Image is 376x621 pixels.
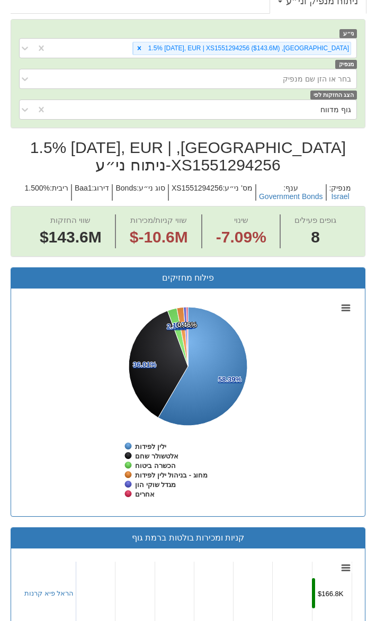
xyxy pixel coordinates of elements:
div: גוף מדווח [320,104,351,115]
span: שווי קניות/מכירות [130,215,187,224]
tspan: 36.01% [133,361,157,368]
h5: מס' ני״ע : XS1551294256 [168,184,255,201]
span: $143.6M [40,228,102,246]
tspan: 1.83% [173,321,192,329]
span: מנפיק [335,60,357,69]
h5: סוג ני״ע : Bonds [112,184,167,201]
tspan: מחוג - בניהול ילין לפידות [135,471,208,479]
span: גופים פעילים [294,215,336,224]
span: הצג החזקות לפי [310,91,357,100]
h2: [GEOGRAPHIC_DATA], 1.5% [DATE], EUR | XS1551294256 - ניתוח ני״ע [11,139,365,174]
span: -7.09% [216,226,266,249]
span: 8 [294,226,336,249]
button: Israel [331,193,349,201]
tspan: 2.57% [167,322,186,330]
button: Government Bonds [259,193,323,201]
h5: ריבית : 1.500% [22,184,71,201]
tspan: $166.8K [318,590,344,598]
span: שינוי [234,215,248,224]
a: הראל פיא קרנות [24,589,74,597]
div: בחר או הזן שם מנפיק [283,74,351,84]
tspan: הכשרה ביטוח [135,462,176,470]
tspan: 0.46% [177,321,197,329]
h3: קניות ומכירות בולטות ברמת גוף [19,533,357,543]
h3: פילוח מחזיקים [19,273,357,283]
span: ני״ע [339,29,357,38]
tspan: מגדל שוקי הון [135,481,176,489]
h5: ענף : [255,184,326,201]
span: $-10.6M [130,228,188,246]
span: שווי החזקות [50,215,91,224]
tspan: 0.75% [176,321,195,329]
tspan: ילין לפידות [135,443,166,451]
h5: דירוג : Baa1 [71,184,112,201]
div: [GEOGRAPHIC_DATA], 1.5% [DATE], EUR | XS1551294256 ‎($143.6M‎)‎ [145,42,351,55]
tspan: אלטשולר שחם [135,452,178,460]
tspan: 58.39% [218,375,242,383]
tspan: אחרים [135,490,155,498]
h5: מנפיק : [326,184,354,201]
